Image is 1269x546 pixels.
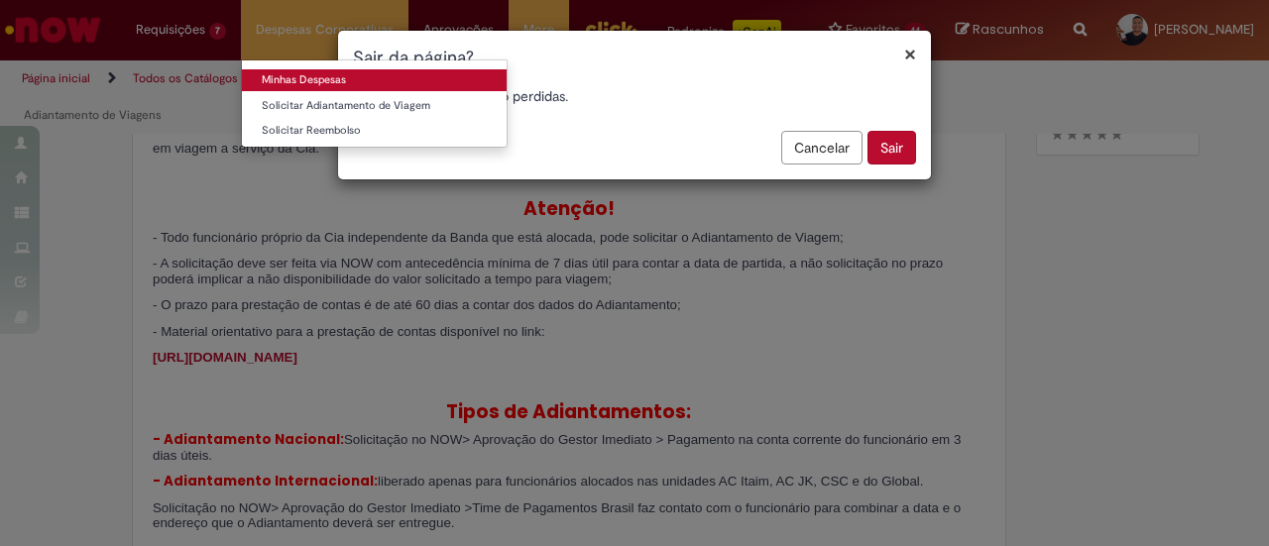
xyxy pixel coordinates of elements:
p: As mudanças feitas serão perdidas. [353,86,916,106]
button: Fechar modal [904,44,916,64]
ul: Despesas Corporativas [241,59,508,148]
button: Cancelar [781,131,863,164]
a: Solicitar Adiantamento de Viagem [242,95,507,117]
button: Sair [867,131,916,164]
h1: Sair da página? [353,46,916,71]
a: Solicitar Reembolso [242,120,507,142]
a: Minhas Despesas [242,69,507,91]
